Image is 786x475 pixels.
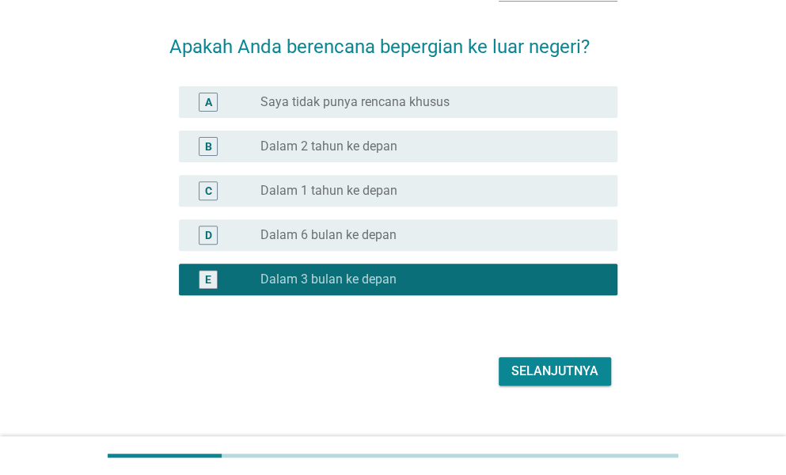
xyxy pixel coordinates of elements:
[169,17,617,61] h2: Apakah Anda berencana bepergian ke luar negeri?
[205,182,212,199] div: C
[205,93,212,110] div: A
[260,183,397,199] label: Dalam 1 tahun ke depan
[260,94,450,110] label: Saya tidak punya rencana khusus
[260,139,397,154] label: Dalam 2 tahun ke depan
[260,227,397,243] label: Dalam 6 bulan ke depan
[205,226,212,243] div: D
[511,362,598,381] div: Selanjutnya
[260,272,397,287] label: Dalam 3 bulan ke depan
[205,138,212,154] div: B
[205,271,211,287] div: E
[499,357,611,386] button: Selanjutnya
